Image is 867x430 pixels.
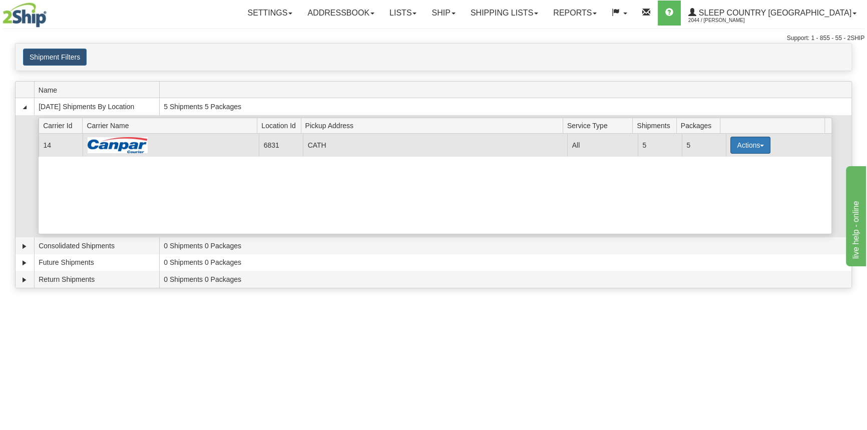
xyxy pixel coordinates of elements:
[303,134,567,156] td: CATH
[424,1,463,26] a: Ship
[34,271,159,288] td: Return Shipments
[567,134,638,156] td: All
[696,9,851,17] span: Sleep Country [GEOGRAPHIC_DATA]
[87,118,257,133] span: Carrier Name
[261,118,301,133] span: Location Id
[20,258,30,268] a: Expand
[682,134,726,156] td: 5
[730,137,770,154] button: Actions
[638,134,682,156] td: 5
[34,237,159,254] td: Consolidated Shipments
[159,237,851,254] td: 0 Shipments 0 Packages
[23,49,87,66] button: Shipment Filters
[3,3,47,28] img: logo2044.jpg
[567,118,633,133] span: Service Type
[88,137,148,153] img: Canpar
[159,254,851,271] td: 0 Shipments 0 Packages
[3,34,864,43] div: Support: 1 - 855 - 55 - 2SHIP
[159,98,851,115] td: 5 Shipments 5 Packages
[20,102,30,112] a: Collapse
[681,118,720,133] span: Packages
[8,6,93,18] div: live help - online
[34,254,159,271] td: Future Shipments
[34,98,159,115] td: [DATE] Shipments By Location
[463,1,546,26] a: Shipping lists
[637,118,676,133] span: Shipments
[681,1,864,26] a: Sleep Country [GEOGRAPHIC_DATA] 2044 / [PERSON_NAME]
[240,1,300,26] a: Settings
[259,134,303,156] td: 6831
[382,1,424,26] a: Lists
[39,82,159,98] span: Name
[20,275,30,285] a: Expand
[300,1,382,26] a: Addressbook
[305,118,563,133] span: Pickup Address
[546,1,604,26] a: Reports
[20,241,30,251] a: Expand
[159,271,851,288] td: 0 Shipments 0 Packages
[688,16,763,26] span: 2044 / [PERSON_NAME]
[844,164,866,266] iframe: chat widget
[43,118,83,133] span: Carrier Id
[39,134,83,156] td: 14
